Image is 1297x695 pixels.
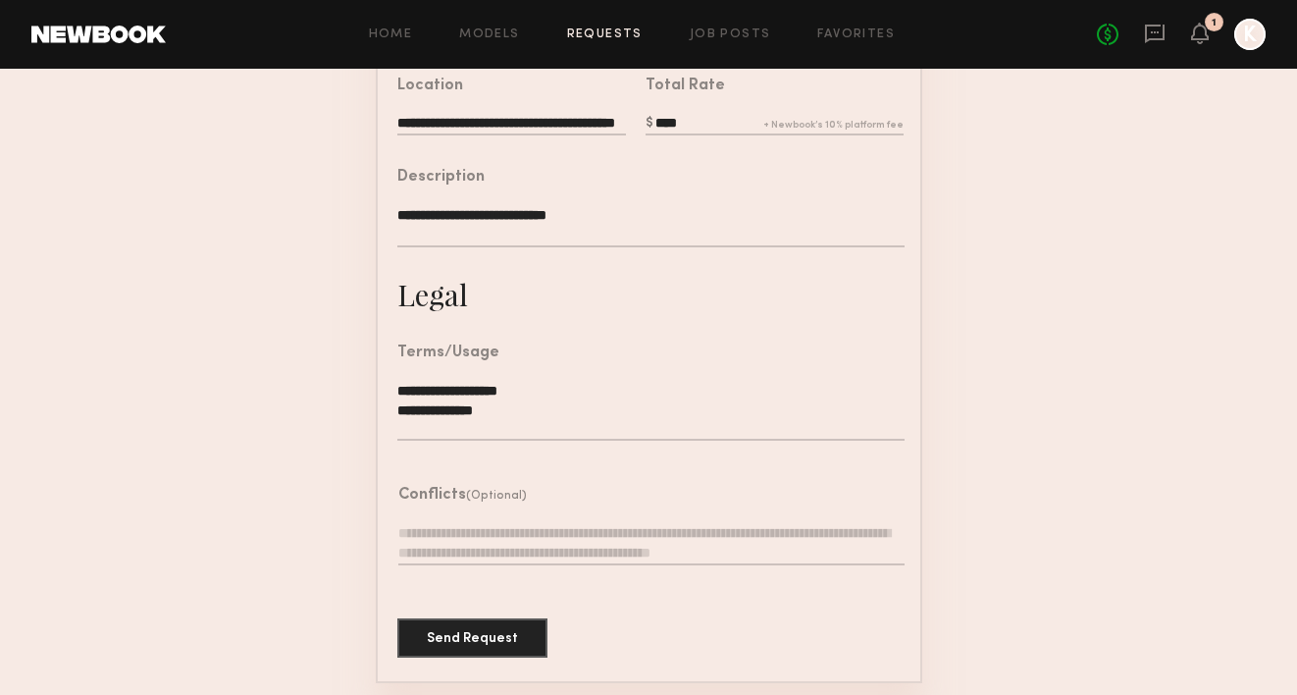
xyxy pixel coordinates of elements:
a: Job Posts [690,28,771,41]
div: Legal [397,275,468,314]
div: Location [397,79,463,94]
header: Conflicts [398,488,527,504]
a: Favorites [817,28,895,41]
div: Description [397,170,485,186]
button: Send Request [397,618,547,658]
div: Terms/Usage [397,346,499,361]
div: 1 [1212,18,1217,28]
span: (Optional) [466,490,527,502]
a: Models [459,28,519,41]
a: Requests [567,28,643,41]
a: Home [369,28,413,41]
a: K [1234,19,1266,50]
div: Total Rate [646,79,725,94]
